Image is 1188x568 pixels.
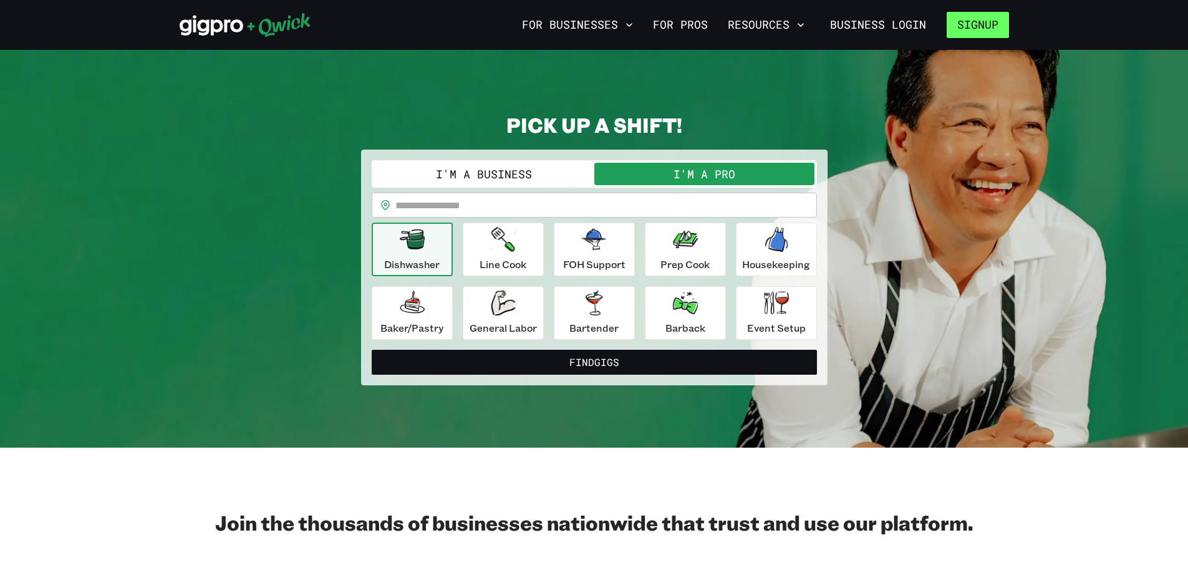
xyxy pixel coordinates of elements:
p: Prep Cook [660,257,710,272]
button: Baker/Pastry [372,286,453,340]
button: Event Setup [736,286,817,340]
button: I'm a Business [374,163,594,185]
button: General Labor [463,286,544,340]
p: Baker/Pastry [380,320,443,335]
button: Bartender [554,286,635,340]
h2: Join the thousands of businesses nationwide that trust and use our platform. [180,510,1009,535]
h2: PICK UP A SHIFT! [361,112,828,137]
p: General Labor [470,320,537,335]
button: I'm a Pro [594,163,814,185]
button: Barback [645,286,726,340]
button: Prep Cook [645,223,726,276]
a: Business Login [819,12,937,38]
button: Signup [947,12,1009,38]
button: FOH Support [554,223,635,276]
button: Housekeeping [736,223,817,276]
a: For Pros [648,14,713,36]
button: FindGigs [372,350,817,375]
p: FOH Support [563,257,625,272]
button: Dishwasher [372,223,453,276]
p: Housekeeping [742,257,810,272]
p: Barback [665,320,705,335]
p: Bartender [569,320,619,335]
p: Line Cook [480,257,526,272]
button: For Businesses [517,14,638,36]
button: Line Cook [463,223,544,276]
p: Event Setup [747,320,806,335]
p: Dishwasher [384,257,440,272]
button: Resources [723,14,809,36]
